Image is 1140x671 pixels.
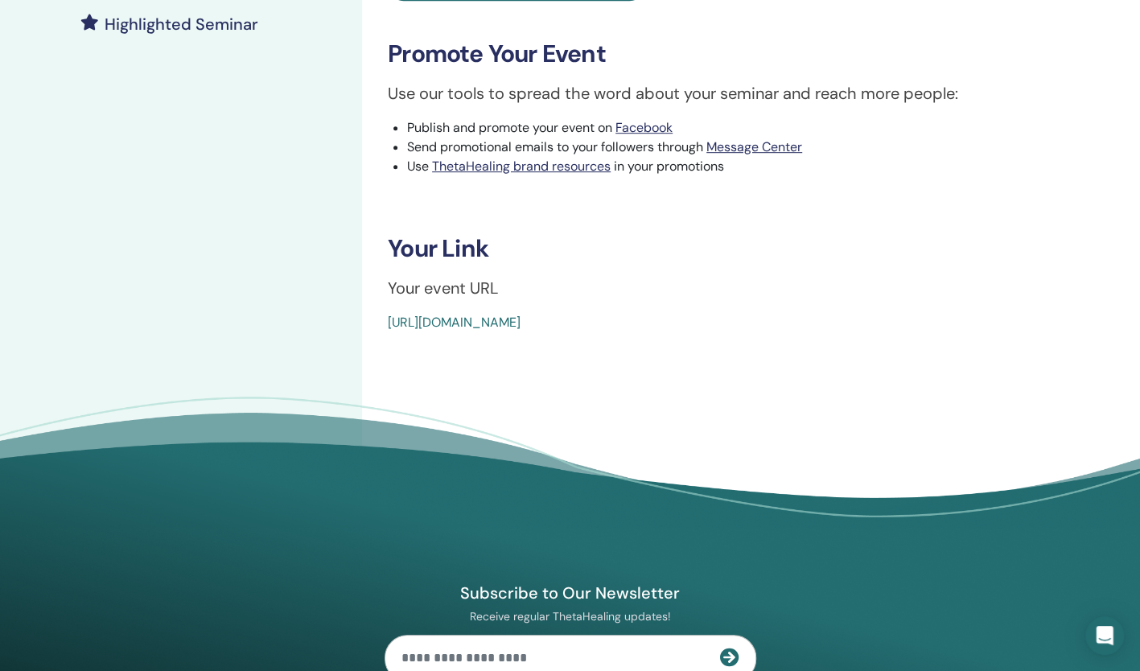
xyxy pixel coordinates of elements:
[407,138,1097,157] li: Send promotional emails to your followers through
[105,14,258,34] h4: Highlighted Seminar
[615,119,673,136] a: Facebook
[1085,616,1124,655] div: Open Intercom Messenger
[388,234,1097,263] h3: Your Link
[706,138,802,155] a: Message Center
[388,276,1097,300] p: Your event URL
[407,118,1097,138] li: Publish and promote your event on
[385,609,756,624] p: Receive regular ThetaHealing updates!
[407,157,1097,176] li: Use in your promotions
[432,158,611,175] a: ThetaHealing brand resources
[385,582,756,603] h4: Subscribe to Our Newsletter
[388,314,521,331] a: [URL][DOMAIN_NAME]
[388,39,1097,68] h3: Promote Your Event
[388,81,1097,105] p: Use our tools to spread the word about your seminar and reach more people:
